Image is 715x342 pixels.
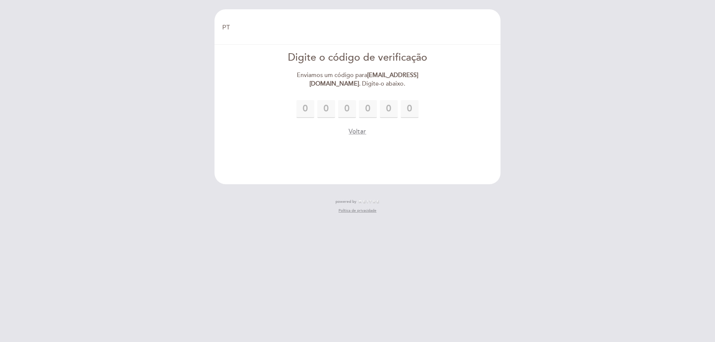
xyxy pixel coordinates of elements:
button: Voltar [349,127,366,136]
a: Política de privacidade [339,208,376,213]
a: powered by [336,199,379,204]
input: 0 [296,100,314,118]
div: Digite o código de verificação [272,51,443,65]
span: powered by [336,199,356,204]
strong: [EMAIL_ADDRESS][DOMAIN_NAME] [309,71,418,87]
input: 0 [401,100,419,118]
input: 0 [380,100,398,118]
input: 0 [338,100,356,118]
input: 0 [317,100,335,118]
div: Enviamos um código para . Digite-o abaixo. [272,71,443,88]
input: 0 [359,100,377,118]
img: MEITRE [358,200,379,204]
